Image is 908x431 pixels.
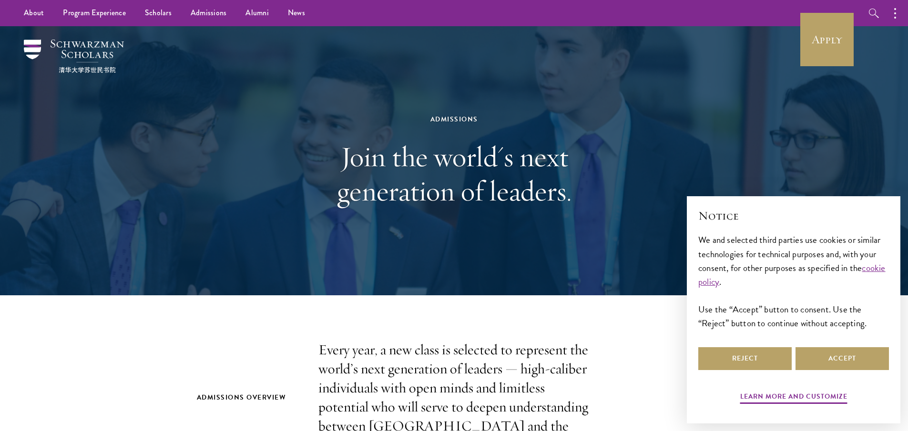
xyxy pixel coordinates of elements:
h1: Join the world's next generation of leaders. [290,140,619,208]
button: Learn more and customize [740,391,847,405]
div: We and selected third parties use cookies or similar technologies for technical purposes and, wit... [698,233,889,330]
a: Apply [800,13,854,66]
div: Admissions [290,113,619,125]
h2: Admissions Overview [197,391,299,403]
h2: Notice [698,208,889,224]
button: Reject [698,347,792,370]
button: Accept [796,347,889,370]
img: Schwarzman Scholars [24,40,124,73]
a: cookie policy [698,261,886,289]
